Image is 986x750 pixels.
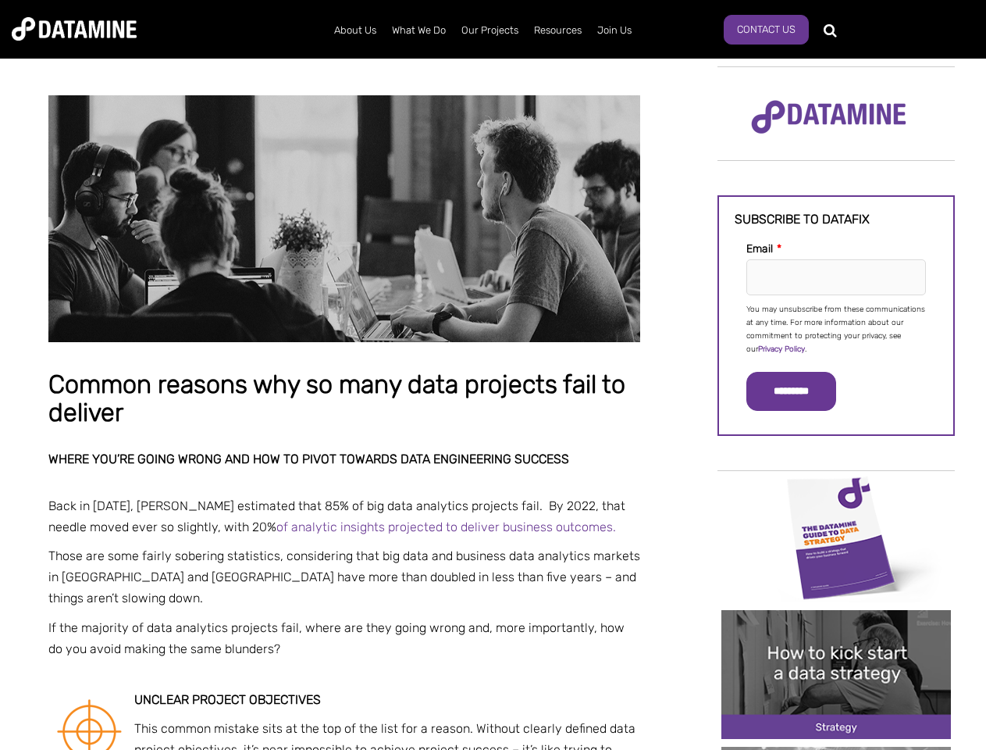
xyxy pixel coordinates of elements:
h2: Where you’re going wrong and how to pivot towards data engineering success [48,452,640,466]
a: What We Do [384,10,454,51]
h3: Subscribe to datafix [735,212,938,227]
img: Datamine [12,17,137,41]
strong: Unclear project objectives [134,692,321,707]
a: Our Projects [454,10,526,51]
a: Resources [526,10,589,51]
a: of analytic insights projected to deliver business outcomes. [276,520,616,534]
a: Privacy Policy [758,345,805,354]
h1: Common reasons why so many data projects fail to deliver [48,371,640,427]
img: Datamine Logo No Strapline - Purple [741,90,917,145]
img: 20241212 How to kick start a data strategy-2 [721,610,951,739]
a: Join Us [589,10,639,51]
a: Contact Us [724,15,809,45]
span: Email [746,242,773,255]
p: You may unsubscribe from these communications at any time. For more information about our commitm... [746,303,926,356]
img: Data Strategy Cover thumbnail [721,473,951,602]
p: Those are some fairly sobering statistics, considering that big data and business data analytics ... [48,545,640,609]
p: Back in [DATE], [PERSON_NAME] estimated that 85% of big data analytics projects fail. By 2022, th... [48,495,640,537]
p: If the majority of data analytics projects fail, where are they going wrong and, more importantly... [48,617,640,659]
a: About Us [326,10,384,51]
img: Common reasons why so many data projects fail to deliver [48,95,640,342]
